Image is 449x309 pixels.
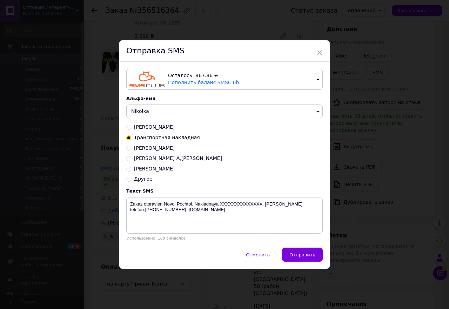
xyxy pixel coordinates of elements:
span: Отменить [246,252,270,257]
button: Отменить [239,248,277,262]
div: Осталось: 867.86 ₴ [168,72,314,79]
div: Отправка SMS [119,40,330,62]
span: Другое [134,176,153,182]
div: Текст SMS [126,188,323,194]
span: Альфа-имя [126,96,155,101]
textarea: Zakaz otpravlen Novoi Pochtoi. Nakladnaya XXXXXXXXXXXXXX. [PERSON_NAME] telefon:[PHONE_NUMBER]. [... [126,197,323,234]
span: [PERSON_NAME] [134,166,175,172]
span: Отправить [289,252,315,257]
button: Отправить [282,248,323,262]
span: Транспортная накладная [134,135,200,140]
span: [PERSON_NAME] [134,124,175,130]
span: [PERSON_NAME] А,[PERSON_NAME] [134,155,222,161]
span: [PERSON_NAME] [134,145,175,151]
a: Пополнить баланс SMSClub [168,80,239,85]
div: Использовано: 100 символов [126,236,323,241]
span: Nikolka [131,108,149,114]
span: × [316,47,323,59]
